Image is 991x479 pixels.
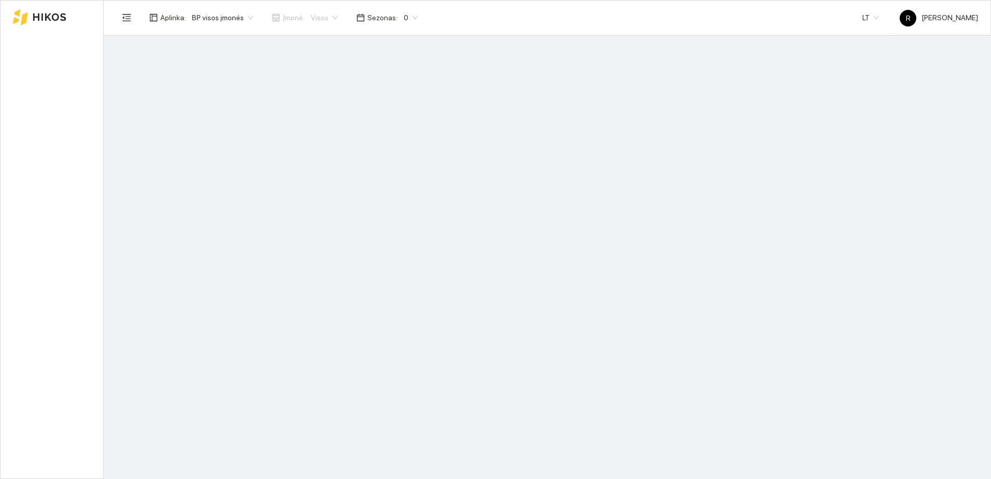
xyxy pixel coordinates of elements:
[862,10,879,25] span: LT
[404,10,418,25] span: 0
[272,13,280,22] span: shop
[160,12,186,23] span: Aplinka :
[367,12,397,23] span: Sezonas :
[311,10,338,25] span: Visos
[122,13,131,22] span: menu-fold
[356,13,365,22] span: calendar
[116,7,137,28] button: menu-fold
[906,10,911,26] span: R
[900,13,978,22] span: [PERSON_NAME]
[149,13,158,22] span: layout
[283,12,305,23] span: Įmonė :
[192,10,253,25] span: BP visos įmonės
